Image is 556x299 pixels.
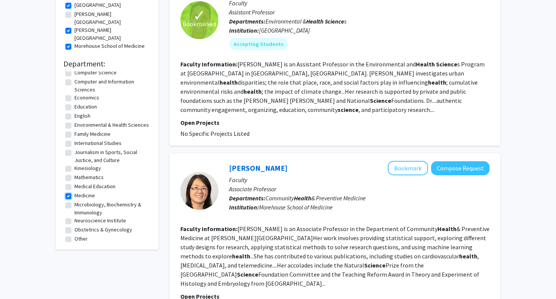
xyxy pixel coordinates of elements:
fg-read-more: [PERSON_NAME] is an Assistant Professor in the Environmental and s Program at [GEOGRAPHIC_DATA] i... [180,60,485,113]
span: Morehouse School of Medicine [259,203,333,211]
b: Faculty Information: [180,225,237,233]
b: health [428,79,446,86]
b: Science [325,17,344,25]
span: Community & Preventive Medicine [265,194,366,202]
label: Obstetrics & Gynecology [74,226,132,234]
b: health [459,252,477,260]
b: Health [306,17,324,25]
span: Bookmarked [183,19,216,28]
label: Environmental & Health Sciences [74,121,149,129]
b: Faculty Information: [180,60,237,68]
label: Economics [74,94,99,102]
b: Health [438,225,456,233]
label: Computer Science [74,69,117,77]
label: Medicine [74,192,95,200]
label: Mathematics [74,173,104,181]
span: Environmental & s [265,17,346,25]
label: International Studies [74,139,122,147]
h2: Department: [63,59,151,68]
button: Compose Request to Fengxia Yan [431,161,490,175]
label: Other [74,235,88,243]
label: Medical Education [74,183,115,190]
b: Science [436,60,457,68]
span: No Specific Projects Listed [180,130,250,137]
label: Morehouse School of Medicine [74,42,145,50]
a: [PERSON_NAME] [229,163,287,173]
b: health [243,88,262,95]
b: Science [370,97,391,104]
label: [PERSON_NAME][GEOGRAPHIC_DATA] [74,10,149,26]
b: health [232,252,250,260]
mat-chip: Accepting Students [229,38,288,50]
b: Science [237,271,258,278]
b: Departments: [229,17,265,25]
label: Kinesiology [74,164,101,172]
p: Associate Professor [229,184,490,194]
label: [GEOGRAPHIC_DATA] [74,1,121,9]
label: Journalism in Sports, Social Justice, and Culture [74,148,149,164]
b: science [338,106,359,113]
b: Institution: [229,203,259,211]
label: Microbiology, Biochemistry & Immunology [74,201,149,217]
fg-read-more: [PERSON_NAME] is an Associate Professor in the Department of Community & Preventive Medicine at [... [180,225,490,287]
iframe: Chat [6,265,32,293]
p: Faculty [229,175,490,184]
b: health [220,79,238,86]
label: [PERSON_NAME][GEOGRAPHIC_DATA] [74,26,149,42]
label: Neuroscience Institute [74,217,126,225]
button: Add Fengxia Yan to Bookmarks [388,161,428,175]
label: English [74,112,90,120]
label: Computer and Information Sciences [74,78,149,94]
b: Science [364,261,385,269]
b: Health [294,194,311,202]
label: Family Medicine [74,130,111,138]
b: Departments: [229,194,265,202]
span: [GEOGRAPHIC_DATA] [259,27,310,34]
label: Education [74,103,97,111]
b: Institution: [229,27,259,34]
p: Assistant Professor [229,8,490,17]
b: Health [416,60,435,68]
p: Open Projects [180,118,490,127]
span: ✓ [193,12,206,19]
